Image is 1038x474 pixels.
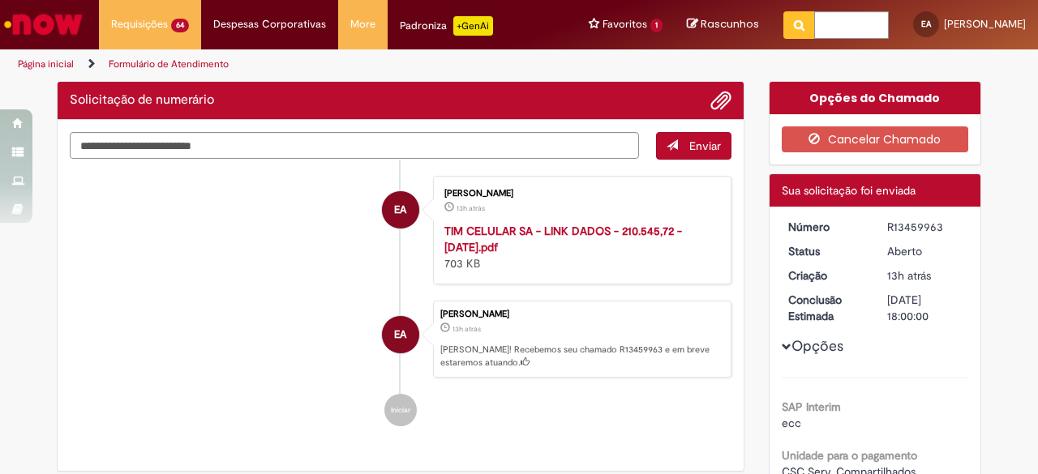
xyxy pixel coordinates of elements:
p: +GenAi [453,16,493,36]
div: Padroniza [400,16,493,36]
ul: Trilhas de página [12,49,680,79]
time: 28/08/2025 19:27:14 [457,203,485,213]
li: Elaine Oschin De Andrade [70,301,731,378]
div: Opções do Chamado [770,82,981,114]
span: Requisições [111,16,168,32]
span: Sua solicitação foi enviada [782,183,916,198]
div: [PERSON_NAME] [444,189,714,199]
img: ServiceNow [2,8,85,41]
dt: Número [776,219,876,235]
button: Cancelar Chamado [782,126,969,152]
div: R13459963 [887,219,963,235]
button: Enviar [656,132,731,160]
b: SAP Interim [782,399,841,414]
div: 703 KB [444,223,714,271]
span: 13h atrás [457,203,485,213]
button: Pesquisar [783,11,815,39]
span: EA [394,315,406,354]
ul: Histórico de tíquete [70,160,731,443]
a: Formulário de Atendimento [109,58,229,70]
b: Unidade para o pagamento [782,448,917,463]
span: Favoritos [603,16,647,32]
div: [DATE] 18:00:00 [887,292,963,324]
a: Página inicial [18,58,74,70]
time: 28/08/2025 19:27:30 [453,324,481,334]
span: 64 [171,19,189,32]
span: 13h atrás [453,324,481,334]
div: [PERSON_NAME] [440,310,723,319]
a: Rascunhos [687,17,759,32]
span: 1 [650,19,663,32]
span: 13h atrás [887,268,931,283]
p: [PERSON_NAME]! Recebemos seu chamado R13459963 e em breve estaremos atuando. [440,344,723,369]
dt: Status [776,243,876,259]
span: Despesas Corporativas [213,16,326,32]
a: TIM CELULAR SA - LINK DADOS - 210.545,72 - [DATE].pdf [444,224,682,254]
div: Aberto [887,243,963,259]
time: 28/08/2025 19:27:30 [887,268,931,283]
span: More [350,16,375,32]
h2: Solicitação de numerário Histórico de tíquete [70,93,214,108]
button: Adicionar anexos [710,90,731,111]
span: [PERSON_NAME] [944,17,1026,31]
dt: Criação [776,267,876,284]
div: 28/08/2025 19:27:30 [887,267,963,284]
span: ecc [782,416,801,430]
dt: Conclusão Estimada [776,292,876,324]
span: EA [394,190,406,229]
textarea: Digite sua mensagem aqui... [70,132,639,159]
span: Rascunhos [701,16,759,32]
span: EA [921,19,931,29]
span: Enviar [689,139,721,153]
div: Elaine Oschin De Andrade [382,316,419,353]
div: Elaine Oschin De Andrade [382,191,419,228]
